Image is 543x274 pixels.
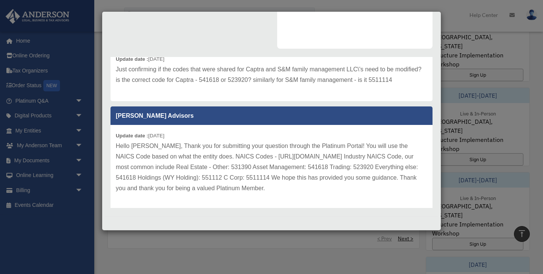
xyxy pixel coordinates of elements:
p: [PERSON_NAME] Advisors [110,106,433,125]
b: Update date : [116,56,148,62]
b: Update date : [116,133,148,139]
p: Hello [PERSON_NAME], Thank you for submitting your question through the Platinum Portal! You will... [116,141,427,194]
small: [DATE] [116,133,164,139]
small: [DATE] [116,56,164,62]
p: Just confirming if the codes that were shared for Captra and S&M family management LLC\'s need to... [116,64,427,85]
